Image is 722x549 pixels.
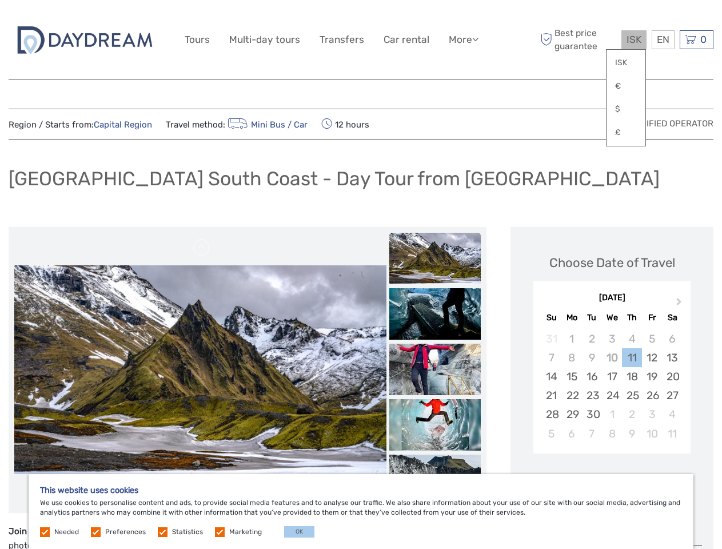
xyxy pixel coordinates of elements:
div: Not available Monday, September 8th, 2025 [562,348,582,367]
button: OK [284,526,314,538]
div: Not available Tuesday, September 9th, 2025 [582,348,602,367]
a: Tours [185,31,210,48]
a: $ [607,99,645,120]
div: Choose Tuesday, September 30th, 2025 [582,405,602,424]
a: £ [607,122,645,143]
div: Choose Tuesday, October 7th, 2025 [582,424,602,443]
div: Choose Friday, September 19th, 2025 [642,367,662,386]
h1: [GEOGRAPHIC_DATA] South Coast - Day Tour from [GEOGRAPHIC_DATA] [9,167,660,190]
div: Choose Saturday, October 4th, 2025 [662,405,682,424]
a: € [607,76,645,97]
div: Th [622,310,642,325]
div: Choose Thursday, September 18th, 2025 [622,367,642,386]
img: 26dd7f08354242728785700d33a06f0a_slider_thumbnail.jpg [389,233,481,284]
div: Not available Monday, September 1st, 2025 [562,329,582,348]
span: Region / Starts from: [9,119,152,131]
a: Transfers [320,31,364,48]
span: 0 [699,34,708,45]
div: Not available Thursday, September 4th, 2025 [622,329,642,348]
div: Choose Thursday, September 25th, 2025 [622,386,642,405]
div: Choose Thursday, October 9th, 2025 [622,424,642,443]
button: Open LiveChat chat widget [131,18,145,31]
div: Choose Tuesday, September 23rd, 2025 [582,386,602,405]
div: Not available Tuesday, September 2nd, 2025 [582,329,602,348]
a: Mini Bus / Car [225,120,308,130]
div: Choose Friday, October 10th, 2025 [642,424,662,443]
span: Best price guarantee [537,27,619,52]
div: Not available Saturday, September 6th, 2025 [662,329,682,348]
img: aefba759b66d4ef1bab3e018b6f44f49_slider_thumbnail.jpeg [389,288,481,340]
div: Choose Tuesday, September 16th, 2025 [582,367,602,386]
div: Not available Sunday, September 7th, 2025 [541,348,561,367]
div: Choose Thursday, September 11th, 2025 [622,348,642,367]
div: Tu [582,310,602,325]
div: Choose Thursday, October 2nd, 2025 [622,405,642,424]
span: ISK [627,34,641,45]
div: Choose Monday, September 22nd, 2025 [562,386,582,405]
div: Mo [562,310,582,325]
p: We're away right now. Please check back later! [16,20,129,29]
button: Next Month [671,295,689,313]
img: 742810a6ab314386a9535422756f9a7a_slider_thumbnail.jpeg [389,455,481,506]
div: Sa [662,310,682,325]
div: Choose Friday, September 12th, 2025 [642,348,662,367]
div: EN [652,30,675,49]
div: Choose Monday, September 29th, 2025 [562,405,582,424]
div: Choose Monday, September 15th, 2025 [562,367,582,386]
div: month 2025-09 [537,329,687,443]
label: Preferences [105,527,146,537]
div: Choose Wednesday, October 8th, 2025 [602,424,622,443]
img: 2722-c67f3ee1-da3f-448a-ae30-a82a1b1ec634_logo_big.jpg [9,21,161,58]
div: Choose Saturday, September 13th, 2025 [662,348,682,367]
div: Choose Sunday, September 14th, 2025 [541,367,561,386]
a: Capital Region [94,120,152,130]
div: Choose Sunday, October 5th, 2025 [541,424,561,443]
label: Needed [54,527,79,537]
span: 12 hours [321,116,369,132]
div: Choose Monday, October 6th, 2025 [562,424,582,443]
a: More [449,31,478,48]
div: We [602,310,622,325]
div: Choose Sunday, September 28th, 2025 [541,405,561,424]
a: ISK [607,53,645,73]
div: Choose Sunday, September 21st, 2025 [541,386,561,405]
a: Car rental [384,31,429,48]
div: Choose Friday, October 3rd, 2025 [642,405,662,424]
strong: Join this day tour to [GEOGRAPHIC_DATA] [9,526,181,536]
div: Choose Date of Travel [549,254,675,272]
div: Fr [642,310,662,325]
img: 47766b3ff2534a52b0af9a0e44156c3e_slider_thumbnail.jpeg [389,344,481,395]
div: Choose Wednesday, September 24th, 2025 [602,386,622,405]
span: Travel method: [166,116,308,132]
div: Su [541,310,561,325]
div: Not available Friday, September 5th, 2025 [642,329,662,348]
img: 26dd7f08354242728785700d33a06f0a_main_slider.jpg [14,265,386,475]
a: Multi-day tours [229,31,300,48]
div: Choose Wednesday, October 1st, 2025 [602,405,622,424]
div: Choose Wednesday, September 17th, 2025 [602,367,622,386]
h5: This website uses cookies [40,486,682,495]
label: Statistics [172,527,203,537]
div: Choose Saturday, September 27th, 2025 [662,386,682,405]
div: Choose Friday, September 26th, 2025 [642,386,662,405]
div: Choose Saturday, September 20th, 2025 [662,367,682,386]
img: abdd73aa9b48488bb8532727aa036728_slider_thumbnail.png [389,399,481,451]
div: [DATE] [533,292,691,304]
span: Verified Operator [630,118,713,130]
label: Marketing [229,527,262,537]
div: Not available Sunday, August 31st, 2025 [541,329,561,348]
div: Choose Saturday, October 11th, 2025 [662,424,682,443]
div: We use cookies to personalise content and ads, to provide social media features and to analyse ou... [29,474,693,549]
div: Not available Wednesday, September 3rd, 2025 [602,329,622,348]
div: Not available Wednesday, September 10th, 2025 [602,348,622,367]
